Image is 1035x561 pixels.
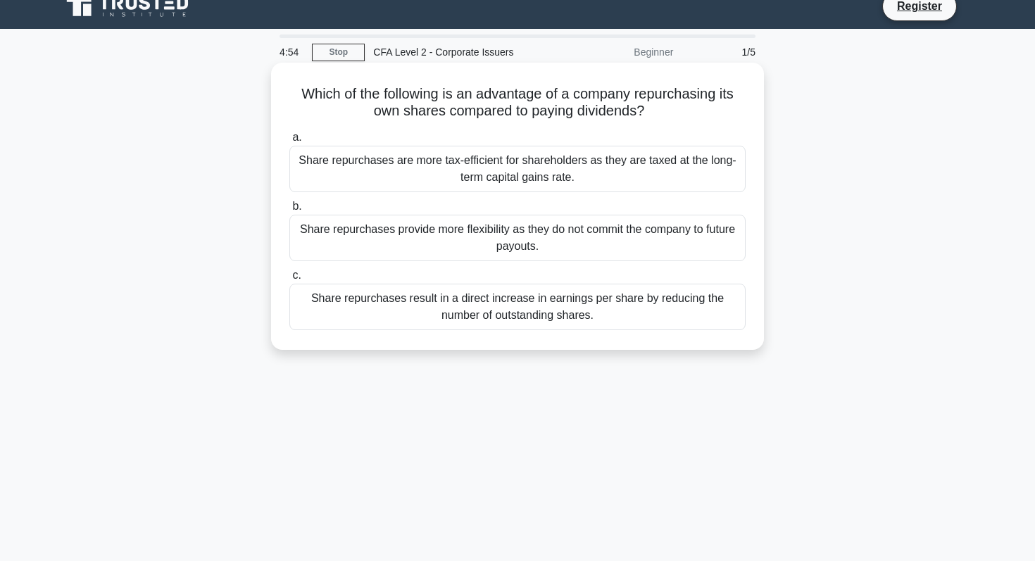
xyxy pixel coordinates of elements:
span: c. [292,269,301,281]
div: 4:54 [271,38,312,66]
div: Share repurchases provide more flexibility as they do not commit the company to future payouts. [289,215,746,261]
div: 1/5 [682,38,764,66]
div: CFA Level 2 - Corporate Issuers [365,38,558,66]
span: a. [292,131,301,143]
span: b. [292,200,301,212]
a: Stop [312,44,365,61]
div: Share repurchases are more tax-efficient for shareholders as they are taxed at the long-term capi... [289,146,746,192]
div: Share repurchases result in a direct increase in earnings per share by reducing the number of out... [289,284,746,330]
div: Beginner [558,38,682,66]
h5: Which of the following is an advantage of a company repurchasing its own shares compared to payin... [288,85,747,120]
